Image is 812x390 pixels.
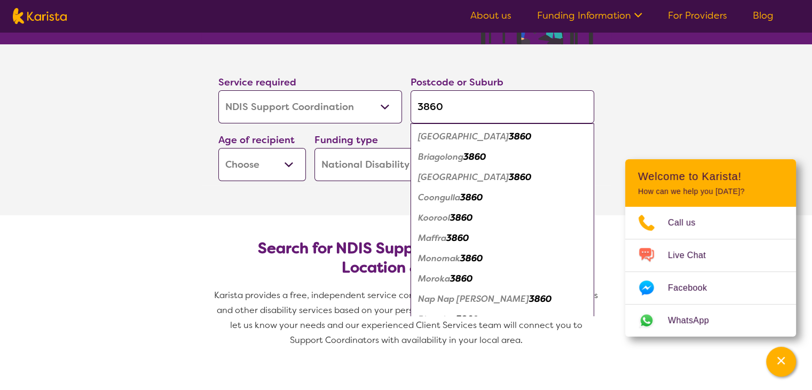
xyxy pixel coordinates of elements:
em: 3860 [460,253,483,264]
em: 3860 [460,192,483,203]
p: How can we help you [DATE]? [638,187,783,196]
span: WhatsApp [668,313,722,329]
span: Facebook [668,280,720,296]
em: 3860 [509,171,531,183]
em: [GEOGRAPHIC_DATA] [418,171,509,183]
label: Age of recipient [218,134,295,146]
a: Funding Information [537,9,642,22]
em: Riverslea [418,314,456,325]
em: Koorool [418,212,450,223]
em: 3860 [509,131,531,142]
em: [GEOGRAPHIC_DATA] [418,131,509,142]
a: Web link opens in a new tab. [625,305,796,337]
em: Nap Nap [PERSON_NAME] [418,293,529,305]
div: Maffra 3860 [416,228,589,248]
h2: Welcome to Karista! [638,170,783,183]
div: Koorool 3860 [416,208,589,228]
em: Moroka [418,273,450,284]
h2: Search for NDIS Support Coordinators by Location & Needs [227,239,586,277]
div: Riverslea 3860 [416,309,589,330]
em: Monomak [418,253,460,264]
em: 3860 [450,212,472,223]
ul: Choose channel [625,207,796,337]
div: Coongulla 3860 [416,188,589,208]
em: 3860 [529,293,551,305]
em: Coongulla [418,192,460,203]
div: Nap Nap Marra 3860 [416,289,589,309]
em: 3860 [446,232,469,244]
a: About us [470,9,511,22]
div: Monomak 3860 [416,248,589,269]
label: Service required [218,76,296,89]
em: Maffra [418,232,446,244]
a: Blog [753,9,774,22]
label: Funding type [314,134,378,146]
div: Moroka 3860 [416,269,589,289]
img: Karista logo [13,8,67,24]
span: Live Chat [668,247,719,263]
em: Briagolong [418,151,463,162]
div: Channel Menu [625,159,796,337]
button: Channel Menu [766,347,796,377]
div: Briagolong 3860 [416,147,589,167]
label: Postcode or Suburb [411,76,503,89]
span: Karista provides a free, independent service connecting you with NDIS Support Coordinators and ot... [214,290,600,346]
em: 3860 [456,314,478,325]
div: Boisdale 3860 [416,127,589,147]
span: Call us [668,215,708,231]
em: 3860 [450,273,472,284]
div: Bushy Park 3860 [416,167,589,188]
input: Type [411,90,594,123]
em: 3860 [463,151,486,162]
a: For Providers [668,9,727,22]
